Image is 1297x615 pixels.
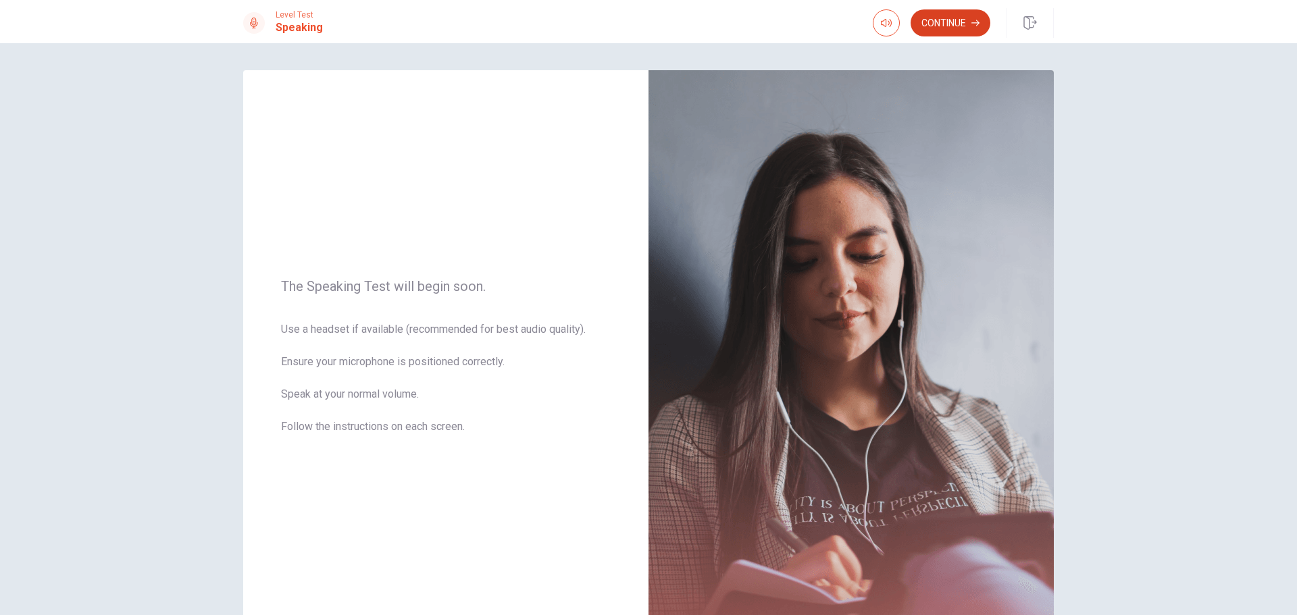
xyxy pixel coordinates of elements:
[276,10,323,20] span: Level Test
[911,9,990,36] button: Continue
[276,20,323,36] h1: Speaking
[281,321,611,451] span: Use a headset if available (recommended for best audio quality). Ensure your microphone is positi...
[281,278,611,294] span: The Speaking Test will begin soon.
